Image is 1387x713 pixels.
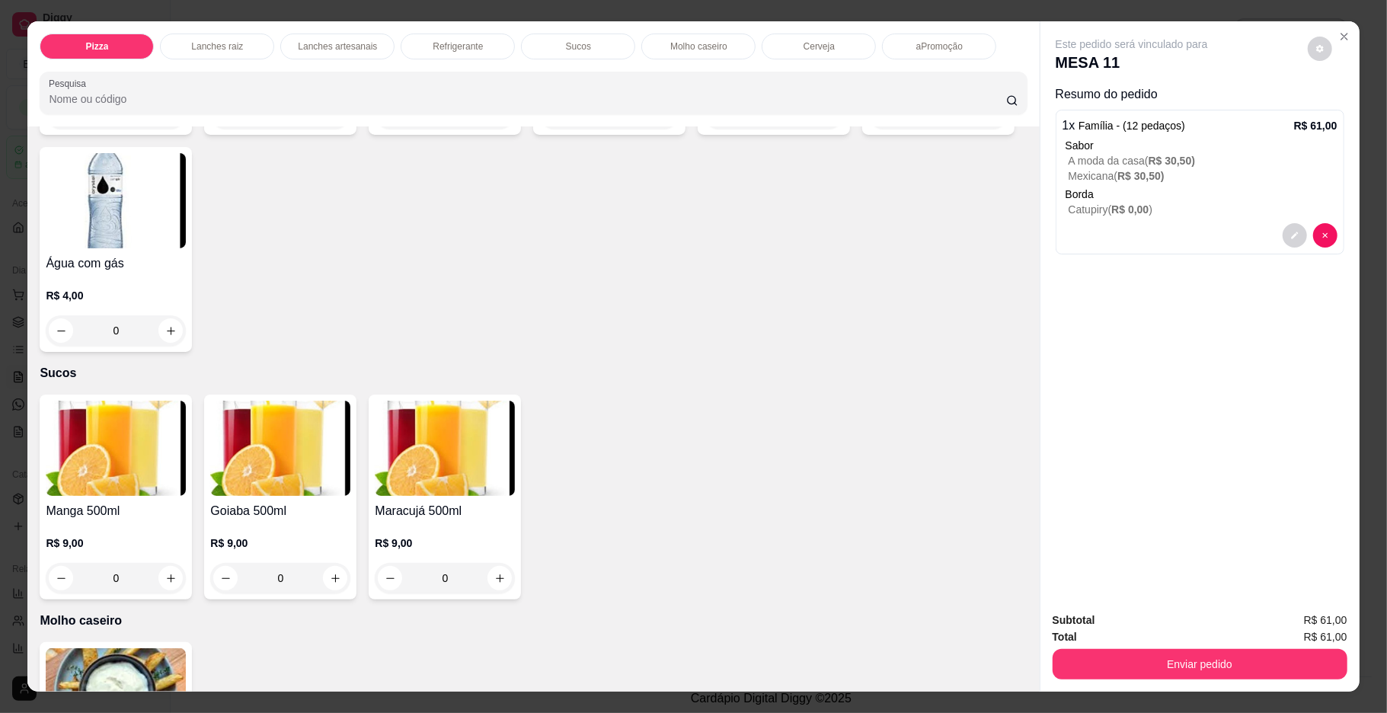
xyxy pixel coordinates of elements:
[1069,202,1337,217] p: Catupiry ( )
[1283,223,1307,248] button: decrease-product-quantity
[1056,37,1208,52] p: Este pedido será vinculado para
[85,40,108,53] p: Pizza
[158,566,183,590] button: increase-product-quantity
[1063,117,1185,135] p: 1 x
[670,40,727,53] p: Molho caseiro
[46,502,186,520] h4: Manga 500ml
[298,40,377,53] p: Lanches artesanais
[1079,120,1185,132] span: Família - (12 pedaços)
[1069,153,1337,168] p: A moda da casa (
[1056,52,1208,73] p: MESA 11
[378,566,402,590] button: decrease-product-quantity
[916,40,963,53] p: aPromoção
[1053,614,1095,626] strong: Subtotal
[1053,631,1077,643] strong: Total
[158,318,183,343] button: increase-product-quantity
[49,91,1005,107] input: Pesquisa
[804,40,835,53] p: Cerveja
[1111,203,1149,216] span: R$ 0,00
[1053,649,1347,679] button: Enviar pedido
[487,566,512,590] button: increase-product-quantity
[1149,155,1196,167] span: R$ 30,50 )
[1304,628,1347,645] span: R$ 61,00
[191,40,243,53] p: Lanches raiz
[40,612,1027,630] p: Molho caseiro
[1313,223,1337,248] button: decrease-product-quantity
[46,401,186,496] img: product-image
[1308,37,1332,61] button: decrease-product-quantity
[566,40,591,53] p: Sucos
[49,77,91,90] label: Pesquisa
[375,502,515,520] h4: Maracujá 500ml
[40,364,1027,382] p: Sucos
[46,536,186,551] p: R$ 9,00
[46,153,186,248] img: product-image
[49,566,73,590] button: decrease-product-quantity
[1066,138,1337,153] div: Sabor
[323,566,347,590] button: increase-product-quantity
[433,40,483,53] p: Refrigerante
[213,566,238,590] button: decrease-product-quantity
[46,288,186,303] p: R$ 4,00
[49,318,73,343] button: decrease-product-quantity
[1117,170,1165,182] span: R$ 30,50 )
[375,401,515,496] img: product-image
[210,502,350,520] h4: Goiaba 500ml
[1069,168,1337,184] p: Mexicana (
[1294,118,1337,133] p: R$ 61,00
[46,254,186,273] h4: Água com gás
[1066,187,1337,202] p: Borda
[1332,24,1357,49] button: Close
[1056,85,1344,104] p: Resumo do pedido
[210,401,350,496] img: product-image
[210,536,350,551] p: R$ 9,00
[1304,612,1347,628] span: R$ 61,00
[375,536,515,551] p: R$ 9,00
